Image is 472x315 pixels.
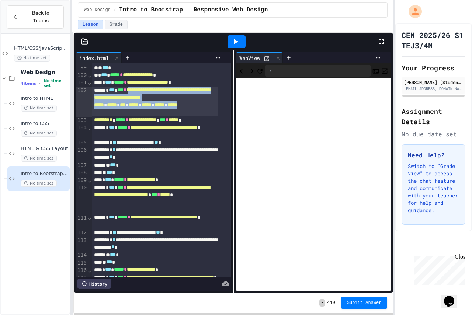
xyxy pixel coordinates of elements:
[76,237,88,252] div: 113
[88,72,91,78] span: Fold line
[77,279,111,289] div: History
[78,20,103,29] button: Lesson
[402,30,465,50] h1: CEN 2025/26 S1 TEJ3/4M
[402,130,465,139] div: No due date set
[76,229,88,237] div: 112
[76,184,88,214] div: 110
[76,214,88,230] div: 111
[76,274,88,297] div: 117
[404,86,463,91] div: [EMAIL_ADDRESS][DOMAIN_NAME]
[76,259,88,267] div: 115
[88,125,91,131] span: Fold line
[402,63,465,73] h2: Your Progress
[411,253,465,285] iframe: chat widget
[21,95,68,102] span: Intro to HTML
[76,72,88,79] div: 100
[24,9,58,25] span: Back to Teams
[401,3,424,20] div: My Account
[76,124,88,139] div: 104
[76,147,88,162] div: 106
[76,267,88,274] div: 116
[7,5,64,29] button: Back to Teams
[84,7,111,13] span: Web Design
[236,52,283,63] div: WebView
[21,171,68,177] span: Intro to Bootstrap - Responsive Web Design
[319,299,325,307] span: -
[119,6,268,14] span: Intro to Bootstrap - Responsive Web Design
[76,162,88,169] div: 107
[88,177,91,183] span: Fold line
[247,66,255,75] span: Forward
[76,79,88,87] div: 101
[236,78,391,291] iframe: Web Preview
[21,180,57,187] span: No time set
[239,66,246,75] span: Back
[76,54,112,62] div: index.html
[39,80,41,86] span: •
[441,286,465,308] iframe: chat widget
[76,52,122,63] div: index.html
[265,65,371,77] div: /
[408,162,459,214] p: Switch to "Grade View" to access the chat feature and communicate with your teacher for help and ...
[105,20,128,29] button: Grade
[76,64,88,71] div: 99
[21,69,68,76] span: Web Design
[404,79,463,85] div: [PERSON_NAME] (Student)
[21,105,57,112] span: No time set
[14,55,50,62] span: No time set
[88,80,91,85] span: Fold line
[381,66,388,75] button: Open in new tab
[14,45,68,52] span: HTML/CSS/JavaScript Testing
[88,267,91,273] span: Fold line
[21,146,68,152] span: HTML & CSS Layout
[3,3,51,47] div: Chat with us now!Close
[347,300,382,306] span: Submit Answer
[76,252,88,259] div: 114
[76,169,88,176] div: 108
[21,155,57,162] span: No time set
[330,300,335,306] span: 10
[76,117,88,124] div: 103
[44,78,68,88] span: No time set
[372,66,379,75] button: Console
[21,130,57,137] span: No time set
[236,54,264,62] div: WebView
[88,215,91,221] span: Fold line
[76,177,88,184] div: 109
[21,81,36,86] span: 4 items
[402,106,465,127] h2: Assignment Details
[114,7,116,13] span: /
[21,120,68,127] span: Intro to CSS
[76,139,88,147] div: 105
[408,151,459,160] h3: Need Help?
[326,300,329,306] span: /
[256,66,264,75] button: Refresh
[76,87,88,117] div: 102
[341,297,388,309] button: Submit Answer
